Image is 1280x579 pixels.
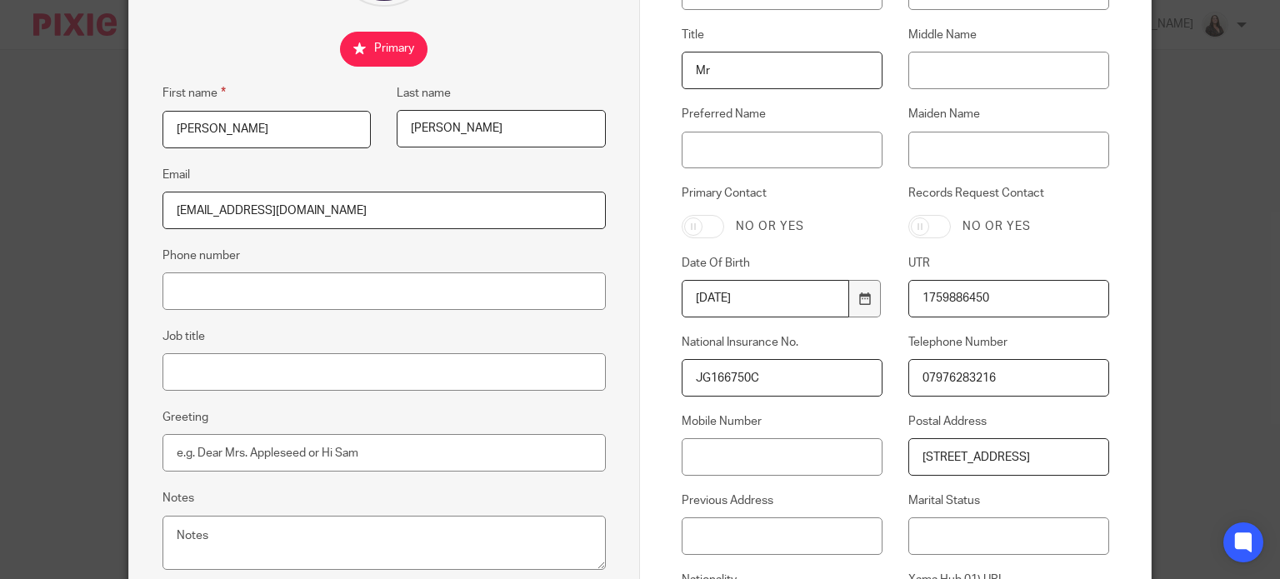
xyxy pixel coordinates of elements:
label: National Insurance No. [682,334,882,351]
label: Email [162,167,190,183]
label: Phone number [162,247,240,264]
label: Telephone Number [908,334,1109,351]
label: No or yes [736,218,804,235]
label: First name [162,83,226,102]
label: Notes [162,490,194,507]
label: Marital Status [908,492,1109,509]
label: No or yes [962,218,1031,235]
label: Primary Contact [682,185,882,202]
label: Greeting [162,409,208,426]
label: Records Request Contact [908,185,1109,202]
label: Title [682,27,882,43]
label: Date Of Birth [682,255,882,272]
label: Preferred Name [682,106,882,122]
label: Job title [162,328,205,345]
input: YYYY-MM-DD [682,280,849,317]
label: Mobile Number [682,413,882,430]
label: Postal Address [908,413,1109,430]
label: UTR [908,255,1109,272]
label: Maiden Name [908,106,1109,122]
label: Previous Address [682,492,882,509]
label: Last name [397,85,451,102]
input: e.g. Dear Mrs. Appleseed or Hi Sam [162,434,606,472]
label: Middle Name [908,27,1109,43]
